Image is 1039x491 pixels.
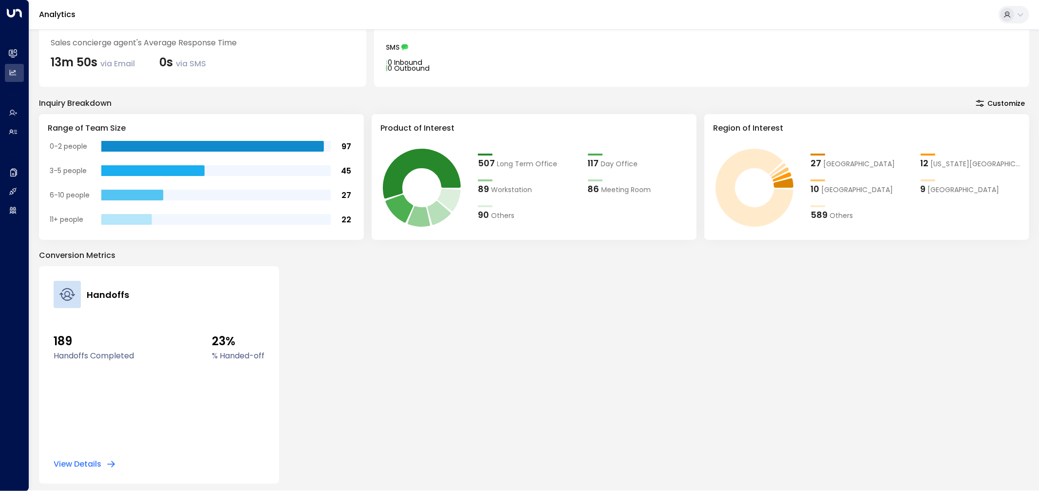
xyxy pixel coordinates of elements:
[380,122,688,134] h3: Product of Interest
[212,333,264,350] span: 23%
[823,159,895,169] span: London
[341,190,351,201] tspan: 27
[478,157,495,170] div: 507
[87,288,129,301] h4: Handoffs
[921,157,929,170] div: 12
[478,182,489,196] div: 89
[811,182,911,196] div: 10São Paulo
[341,214,351,225] tspan: 22
[176,58,206,69] span: via SMS
[497,159,557,169] span: Long Term Office
[931,159,1021,169] span: New York City
[39,250,1029,261] p: Conversion Metrics
[921,182,926,196] div: 9
[478,157,578,170] div: 507Long Term Office
[50,190,90,200] tspan: 6-10 people
[388,63,430,73] tspan: 0 Outbound
[602,185,651,195] span: Meeting Room
[811,157,821,170] div: 27
[588,157,688,170] div: 117Day Office
[39,98,112,109] div: Inquiry Breakdown
[491,211,514,221] span: Others
[341,165,351,177] tspan: 45
[50,215,83,224] tspan: 11+ people
[491,185,532,195] span: Workstation
[478,208,489,221] div: 90
[921,182,1021,196] div: 9Chicago
[478,208,578,221] div: 90Others
[588,182,688,196] div: 86Meeting Room
[811,208,828,221] div: 589
[54,459,116,469] button: View Details
[588,182,600,196] div: 86
[51,37,355,49] div: Sales concierge agent's Average Response Time
[54,333,134,350] span: 189
[811,208,911,221] div: 589Others
[601,159,638,169] span: Day Office
[588,157,599,170] div: 117
[50,166,87,176] tspan: 3-5 people
[388,58,422,67] tspan: 0 Inbound
[713,122,1020,134] h3: Region of Interest
[928,185,1000,195] span: Chicago
[921,157,1021,170] div: 12New York City
[48,122,355,134] h3: Range of Team Size
[830,211,853,221] span: Others
[212,350,264,362] label: % Handed-off
[971,97,1029,110] button: Customize
[39,9,76,20] a: Analytics
[821,185,893,195] span: São Paulo
[811,157,911,170] div: 27London
[811,182,819,196] div: 10
[386,44,1018,51] div: SMS
[54,350,134,362] label: Handoffs Completed
[341,141,351,152] tspan: 97
[159,54,206,71] div: 0s
[51,54,135,71] div: 13m 50s
[100,58,135,69] span: via Email
[478,182,578,196] div: 89Workstation
[50,141,87,151] tspan: 0-2 people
